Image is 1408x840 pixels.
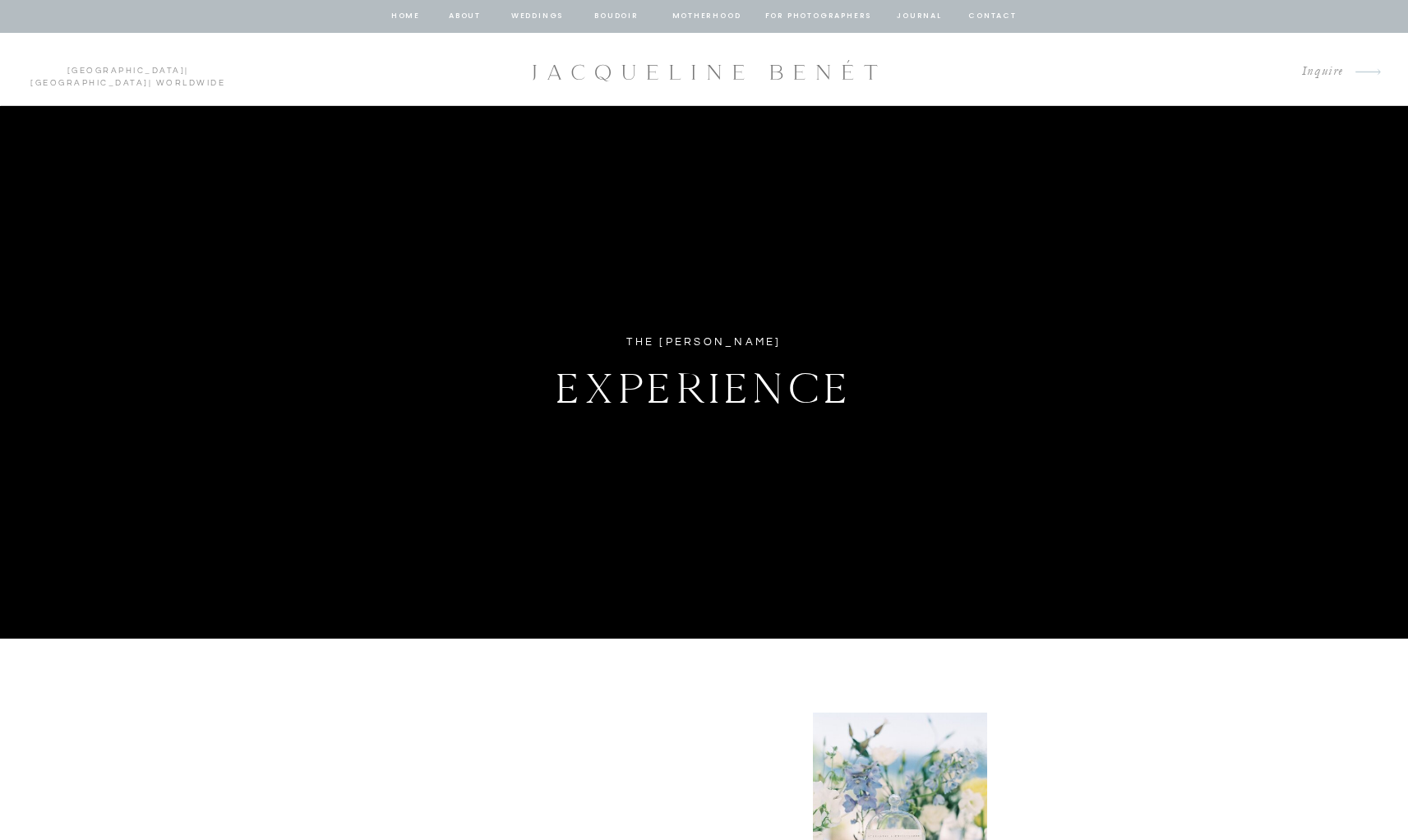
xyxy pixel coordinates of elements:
[593,9,640,24] a: BOUDOIR
[30,79,149,87] a: [GEOGRAPHIC_DATA]
[967,9,1019,24] a: contact
[468,355,941,413] h1: Experience
[672,9,741,24] a: Motherhood
[510,9,566,24] a: Weddings
[67,67,186,75] a: [GEOGRAPHIC_DATA]
[390,9,422,24] a: home
[1289,61,1344,83] a: Inquire
[765,9,872,24] a: for photographers
[894,9,945,24] a: journal
[23,65,233,75] p: | | Worldwide
[570,333,838,352] div: The [PERSON_NAME]
[448,9,482,24] a: about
